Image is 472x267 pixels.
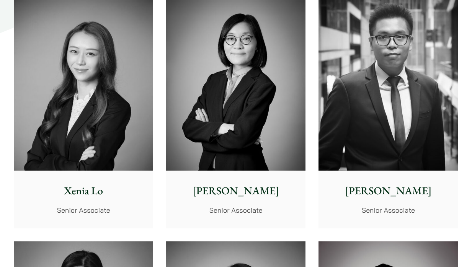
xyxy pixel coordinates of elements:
[325,205,452,215] p: Senior Associate
[20,205,147,215] p: Senior Associate
[172,183,299,199] p: [PERSON_NAME]
[325,183,452,199] p: [PERSON_NAME]
[20,183,147,199] p: Xenia Lo
[172,205,299,215] p: Senior Associate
